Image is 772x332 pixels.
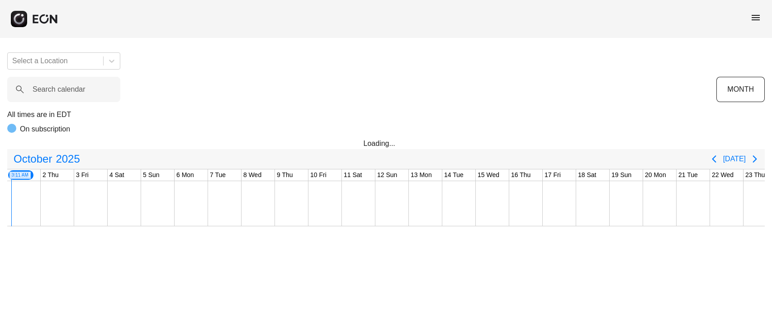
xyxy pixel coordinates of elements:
[342,169,364,181] div: 11 Sat
[33,84,85,95] label: Search calendar
[364,138,409,149] div: Loading...
[677,169,700,181] div: 21 Tue
[208,169,227,181] div: 7 Tue
[175,169,196,181] div: 6 Mon
[744,169,767,181] div: 23 Thu
[723,151,746,167] button: [DATE]
[705,150,723,168] button: Previous page
[746,150,764,168] button: Next page
[41,169,61,181] div: 2 Thu
[610,169,633,181] div: 19 Sun
[409,169,434,181] div: 13 Mon
[442,169,465,181] div: 14 Tue
[476,169,501,181] div: 15 Wed
[7,169,34,181] div: 1 Wed
[308,169,328,181] div: 10 Fri
[543,169,563,181] div: 17 Fri
[643,169,668,181] div: 20 Mon
[716,77,765,102] button: MONTH
[710,169,735,181] div: 22 Wed
[8,150,85,168] button: October2025
[20,124,70,135] p: On subscription
[141,169,161,181] div: 5 Sun
[576,169,598,181] div: 18 Sat
[509,169,532,181] div: 16 Thu
[242,169,263,181] div: 8 Wed
[275,169,295,181] div: 9 Thu
[74,169,90,181] div: 3 Fri
[750,12,761,23] span: menu
[108,169,126,181] div: 4 Sat
[7,109,765,120] p: All times are in EDT
[375,169,399,181] div: 12 Sun
[12,150,54,168] span: October
[54,150,81,168] span: 2025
